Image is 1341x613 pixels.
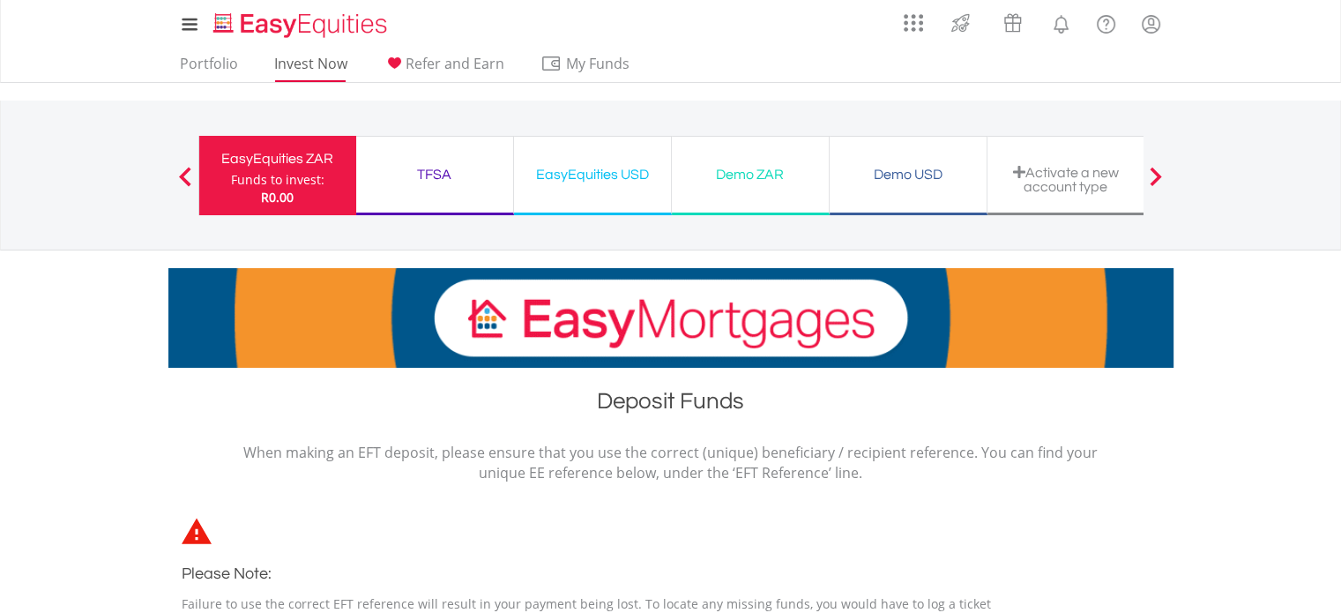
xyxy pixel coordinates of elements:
img: EasyMortage Promotion Banner [168,268,1173,368]
h3: Please Note: [182,562,1010,587]
div: Activate a new account type [998,165,1134,194]
img: vouchers-v2.svg [998,9,1027,37]
img: grid-menu-icon.svg [904,13,923,33]
div: Demo USD [840,162,976,187]
span: Refer and Earn [406,54,504,73]
a: Notifications [1039,4,1084,40]
div: TFSA [367,162,503,187]
a: FAQ's and Support [1084,4,1129,40]
a: Invest Now [267,55,354,82]
div: Funds to invest: [231,171,324,189]
a: Refer and Earn [376,55,511,82]
a: Home page [206,4,394,40]
a: My Profile [1129,4,1173,43]
h1: Deposit Funds [168,385,1173,425]
a: AppsGrid [892,4,935,33]
img: EasyEquities_Logo.png [210,11,394,40]
a: Portfolio [173,55,245,82]
div: EasyEquities ZAR [210,146,346,171]
img: thrive-v2.svg [946,9,975,37]
span: R0.00 [261,189,294,206]
div: Demo ZAR [682,162,818,187]
span: My Funds [540,52,656,75]
a: Vouchers [987,4,1039,37]
p: When making an EFT deposit, please ensure that you use the correct (unique) beneficiary / recipie... [243,443,1099,483]
div: EasyEquities USD [525,162,660,187]
img: statements-icon-error-satrix.svg [182,518,212,544]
